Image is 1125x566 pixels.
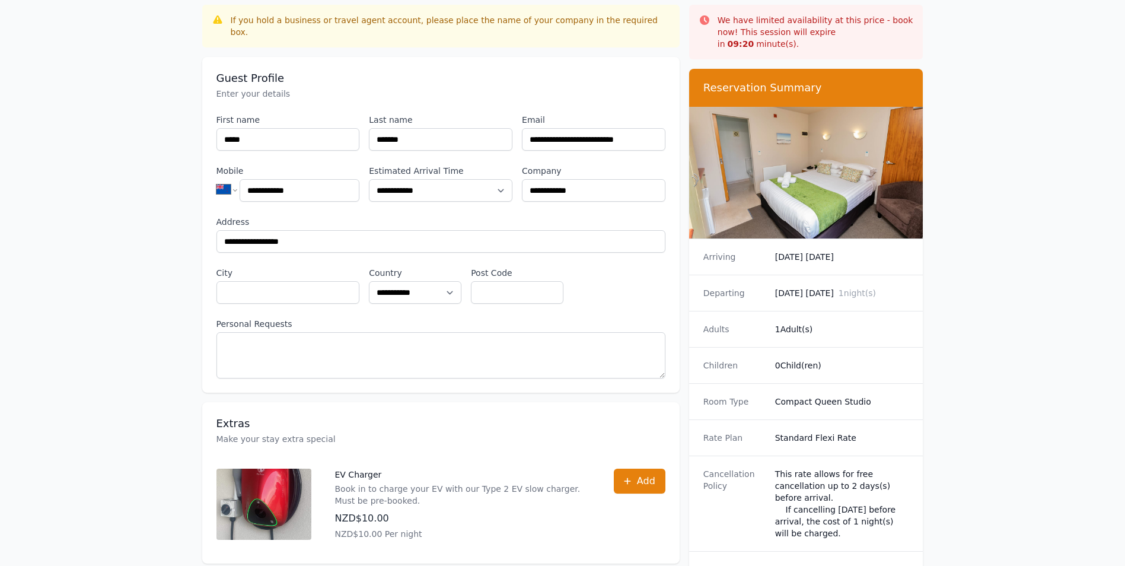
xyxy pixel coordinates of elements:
[703,323,766,335] dt: Adults
[216,318,665,330] label: Personal Requests
[703,287,766,299] dt: Departing
[335,469,590,481] p: EV Charger
[689,107,923,239] img: Compact Queen Studio
[718,14,914,50] p: We have limited availability at this price - book now! This session will expire in minute(s).
[614,469,665,494] button: Add
[703,251,766,263] dt: Arriving
[216,88,665,100] p: Enter your details
[775,287,909,299] dd: [DATE] [DATE]
[471,267,563,279] label: Post Code
[369,267,461,279] label: Country
[335,483,590,507] p: Book in to charge your EV with our Type 2 EV slow charger. Must be pre-booked.
[231,14,670,38] div: If you hold a business or travel agent account, please place the name of your company in the requ...
[216,416,665,431] h3: Extras
[216,216,665,228] label: Address
[216,114,360,126] label: First name
[369,165,512,177] label: Estimated Arrival Time
[216,267,360,279] label: City
[637,474,655,488] span: Add
[216,71,665,85] h3: Guest Profile
[522,114,665,126] label: Email
[775,396,909,408] dd: Compact Queen Studio
[703,432,766,444] dt: Rate Plan
[216,165,360,177] label: Mobile
[703,81,909,95] h3: Reservation Summary
[775,468,909,539] div: This rate allows for free cancellation up to 2 days(s) before arrival. If cancelling [DATE] befor...
[775,251,909,263] dd: [DATE] [DATE]
[775,360,909,371] dd: 0 Child(ren)
[775,323,909,335] dd: 1 Adult(s)
[216,469,311,540] img: EV Charger
[216,433,665,445] p: Make your stay extra special
[775,432,909,444] dd: Standard Flexi Rate
[703,360,766,371] dt: Children
[335,511,590,526] p: NZD$10.00
[703,468,766,539] dt: Cancellation Policy
[522,165,665,177] label: Company
[839,288,876,298] span: 1 night(s)
[728,39,754,49] strong: 09 : 20
[369,114,512,126] label: Last name
[335,528,590,540] p: NZD$10.00 Per night
[703,396,766,408] dt: Room Type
